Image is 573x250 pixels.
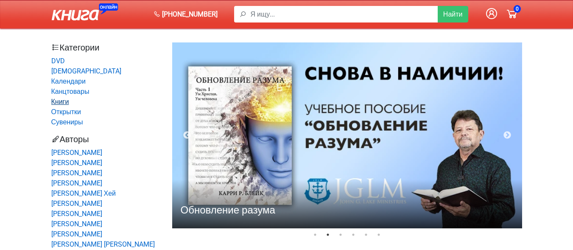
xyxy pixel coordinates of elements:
[324,230,332,239] button: 2 of 6
[51,149,102,157] a: [PERSON_NAME]
[51,240,155,248] a: [PERSON_NAME] [PERSON_NAME]
[51,179,102,187] a: [PERSON_NAME]
[150,6,221,23] a: [PHONE_NUMBER]
[51,57,65,65] a: DVD
[51,67,121,75] a: [DEMOGRAPHIC_DATA]
[162,9,218,20] span: [PHONE_NUMBER]
[51,210,102,218] a: [PERSON_NAME]
[51,199,102,208] a: [PERSON_NAME]
[311,230,319,239] button: 1 of 6
[183,131,191,140] button: Previous
[51,220,102,228] a: [PERSON_NAME]
[51,108,81,116] a: Открытки
[51,77,86,85] a: Календари
[51,42,159,53] h3: Категории
[438,6,468,22] button: Найти
[503,131,512,140] button: Next
[51,230,102,238] a: [PERSON_NAME]
[51,87,89,96] a: Канцтовары
[514,5,521,13] span: 0
[336,230,345,239] button: 3 of 6
[172,42,522,228] img: Обновление разума
[51,98,69,106] a: Книги
[362,230,370,239] button: 5 of 6
[51,134,159,144] h3: Авторы
[375,230,383,239] button: 6 of 6
[51,118,83,126] a: Сувениры
[502,3,522,25] a: 0
[251,6,438,22] input: Я ищу...
[349,230,358,239] button: 4 of 6
[51,169,102,177] a: [PERSON_NAME]
[181,204,514,216] div: Обновление разума
[51,159,102,167] a: [PERSON_NAME]
[51,189,116,197] a: [PERSON_NAME] Хей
